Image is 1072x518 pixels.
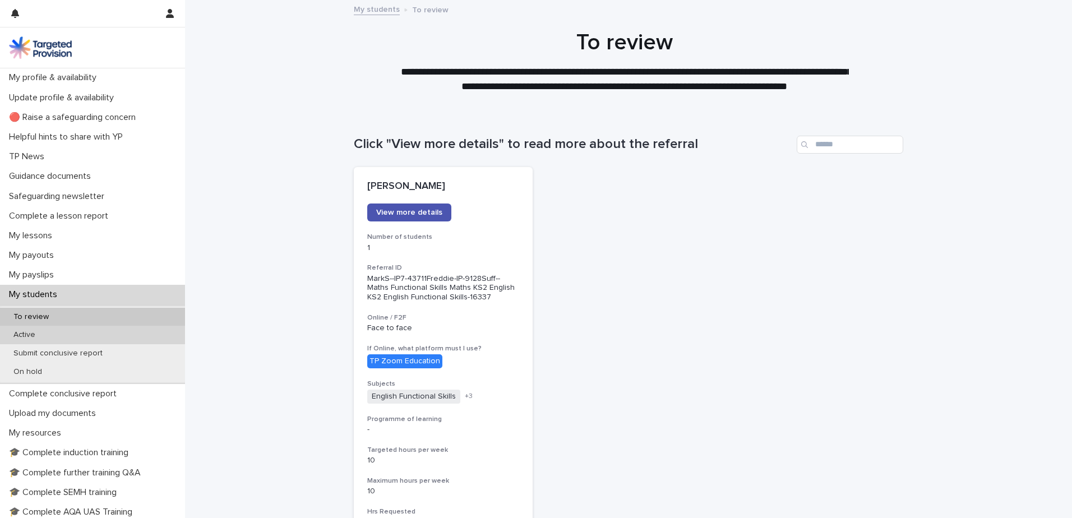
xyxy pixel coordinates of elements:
[4,151,53,162] p: TP News
[4,349,112,358] p: Submit conclusive report
[376,209,442,216] span: View more details
[367,203,451,221] a: View more details
[367,313,519,322] h3: Online / F2F
[367,323,519,333] p: Face to face
[4,112,145,123] p: 🔴 Raise a safeguarding concern
[4,230,61,241] p: My lessons
[4,330,44,340] p: Active
[797,136,903,154] input: Search
[465,393,473,400] span: + 3
[4,367,51,377] p: On hold
[350,29,899,56] h1: To review
[354,136,792,152] h1: Click "View more details" to read more about the referral
[367,263,519,272] h3: Referral ID
[4,468,150,478] p: 🎓 Complete further training Q&A
[4,507,141,517] p: 🎓 Complete AQA UAS Training
[4,289,66,300] p: My students
[367,390,460,404] span: English Functional Skills
[367,233,519,242] h3: Number of students
[367,354,442,368] div: TP Zoom Education
[367,487,519,496] p: 10
[4,428,70,438] p: My resources
[4,92,123,103] p: Update profile & availability
[367,344,519,353] h3: If Online, what platform must I use?
[4,72,105,83] p: My profile & availability
[4,132,132,142] p: Helpful hints to share with YP
[4,447,137,458] p: 🎓 Complete induction training
[367,425,519,434] p: -
[4,191,113,202] p: Safeguarding newsletter
[4,312,58,322] p: To review
[367,415,519,424] h3: Programme of learning
[354,2,400,15] a: My students
[367,507,519,516] h3: Hrs Requested
[367,274,519,302] p: MarkS--IP7-43711Freddie-IP-9128Suff--Maths Functional Skills Maths KS2 English KS2 English Functi...
[412,3,449,15] p: To review
[4,211,117,221] p: Complete a lesson report
[4,250,63,261] p: My payouts
[367,446,519,455] h3: Targeted hours per week
[4,408,105,419] p: Upload my documents
[367,456,519,465] p: 10
[4,388,126,399] p: Complete conclusive report
[367,477,519,485] h3: Maximum hours per week
[367,380,519,388] h3: Subjects
[4,270,63,280] p: My payslips
[4,487,126,498] p: 🎓 Complete SEMH training
[9,36,72,59] img: M5nRWzHhSzIhMunXDL62
[367,181,519,193] p: [PERSON_NAME]
[367,243,519,253] p: 1
[4,171,100,182] p: Guidance documents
